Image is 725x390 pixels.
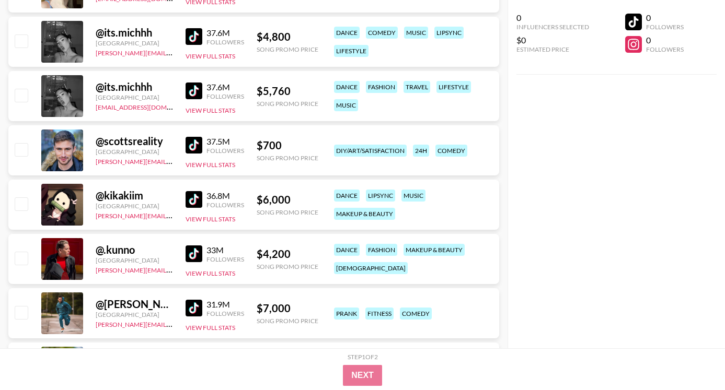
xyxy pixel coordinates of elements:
button: View Full Stats [186,269,235,277]
button: View Full Stats [186,52,235,60]
a: [PERSON_NAME][EMAIL_ADDRESS][DOMAIN_NAME] [96,318,250,328]
img: TikTok [186,300,202,316]
div: @ kikakiim [96,189,173,202]
div: @ scottsreality [96,135,173,148]
div: Followers [206,310,244,317]
div: Estimated Price [516,45,589,53]
button: View Full Stats [186,215,235,223]
div: music [334,99,358,111]
div: comedy [400,308,432,320]
div: Song Promo Price [257,208,318,216]
img: TikTok [186,245,202,262]
div: dance [334,244,360,256]
div: Song Promo Price [257,154,318,162]
div: Song Promo Price [257,100,318,108]
div: lifestyle [334,45,369,57]
div: Followers [206,92,244,100]
div: [GEOGRAPHIC_DATA] [96,148,173,156]
div: Followers [646,23,684,31]
div: 37.6M [206,82,244,92]
div: 0 [646,35,684,45]
div: Influencers Selected [516,23,589,31]
div: 37.5M [206,136,244,147]
a: [EMAIL_ADDRESS][DOMAIN_NAME] [96,101,201,111]
img: TikTok [186,137,202,153]
div: [GEOGRAPHIC_DATA] [96,256,173,264]
img: TikTok [186,191,202,208]
div: @ [PERSON_NAME].[PERSON_NAME] [96,298,173,311]
div: dance [334,27,360,39]
div: fitness [365,308,394,320]
div: 31.9M [206,299,244,310]
div: [GEOGRAPHIC_DATA] [96,93,173,101]
a: [PERSON_NAME][EMAIL_ADDRESS][DOMAIN_NAME] [96,47,250,57]
div: $ 4,200 [257,247,318,261]
div: Song Promo Price [257,317,318,325]
div: @ its.michhh [96,80,173,93]
div: Followers [206,147,244,155]
div: diy/art/satisfaction [334,145,407,157]
div: $ 6,000 [257,193,318,206]
div: Song Promo Price [257,263,318,270]
a: [PERSON_NAME][EMAIL_ADDRESS][DOMAIN_NAME] [96,264,250,274]
div: comedy [435,145,467,157]
div: 33M [206,245,244,255]
div: Song Promo Price [257,45,318,53]
div: prank [334,308,359,320]
div: @ .kunno [96,243,173,256]
div: $ 700 [257,139,318,152]
div: Followers [646,45,684,53]
div: makeup & beauty [334,208,395,220]
div: music [401,190,425,202]
div: travel [404,81,430,93]
a: [PERSON_NAME][EMAIL_ADDRESS][DOMAIN_NAME] [96,210,250,220]
div: Step 1 of 2 [348,353,378,361]
img: TikTok [186,82,202,99]
div: 36.8M [206,191,244,201]
button: View Full Stats [186,107,235,114]
div: fashion [366,81,397,93]
div: music [404,27,428,39]
div: [GEOGRAPHIC_DATA] [96,311,173,318]
iframe: Drift Widget Chat Controller [673,338,712,377]
div: dance [334,190,360,202]
div: $ 7,000 [257,302,318,315]
div: fashion [366,244,397,256]
img: TikTok [186,28,202,45]
div: [GEOGRAPHIC_DATA] [96,202,173,210]
a: [PERSON_NAME][EMAIL_ADDRESS][DOMAIN_NAME] [96,156,250,166]
div: @ its.michhh [96,26,173,39]
button: View Full Stats [186,324,235,332]
div: $ 4,800 [257,30,318,43]
button: Next [343,365,382,386]
div: Followers [206,38,244,46]
button: View Full Stats [186,161,235,169]
div: makeup & beauty [404,244,465,256]
div: Followers [206,255,244,263]
div: 24h [413,145,429,157]
div: lifestyle [436,81,471,93]
div: $0 [516,35,589,45]
div: 0 [516,13,589,23]
div: [DEMOGRAPHIC_DATA] [334,262,408,274]
div: 0 [646,13,684,23]
div: 37.6M [206,28,244,38]
div: comedy [366,27,398,39]
div: lipsync [434,27,464,39]
div: [GEOGRAPHIC_DATA] [96,39,173,47]
div: Followers [206,201,244,209]
div: dance [334,81,360,93]
div: lipsync [366,190,395,202]
div: $ 5,760 [257,85,318,98]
